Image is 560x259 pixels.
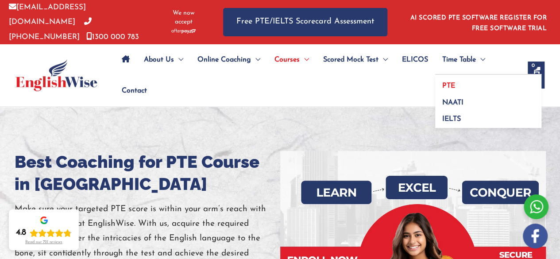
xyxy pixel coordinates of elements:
span: NAATI [442,99,463,106]
a: Online CoachingMenu Toggle [190,44,267,75]
div: Rating: 4.8 out of 5 [16,228,72,238]
span: Menu Toggle [251,44,260,75]
span: ELICOS [402,44,428,75]
aside: Header Widget 1 [405,8,551,36]
a: Scored Mock TestMenu Toggle [316,44,395,75]
img: white-facebook.png [523,224,548,248]
a: About UsMenu Toggle [137,44,190,75]
a: NAATI [435,91,541,108]
a: [EMAIL_ADDRESS][DOMAIN_NAME] [9,4,86,26]
a: Time TableMenu Toggle [435,44,492,75]
h1: Best Coaching for PTE Course in [GEOGRAPHIC_DATA] [15,151,280,195]
span: Online Coaching [197,44,251,75]
span: Contact [122,75,147,106]
div: 4.8 [16,228,26,238]
span: Menu Toggle [476,44,485,75]
a: AI SCORED PTE SOFTWARE REGISTER FOR FREE SOFTWARE TRIAL [410,15,547,32]
div: Read our 721 reviews [25,240,62,245]
a: 1300 000 783 [86,33,139,41]
a: CoursesMenu Toggle [267,44,316,75]
a: PTE [435,75,541,92]
a: [PHONE_NUMBER] [9,18,92,40]
span: Time Table [442,44,476,75]
nav: Site Navigation: Main Menu [115,44,519,106]
span: About Us [144,44,174,75]
a: ELICOS [395,44,435,75]
span: Menu Toggle [300,44,309,75]
a: IELTS [435,108,541,128]
span: Courses [274,44,300,75]
a: Free PTE/IELTS Scorecard Assessment [223,8,387,36]
span: Menu Toggle [378,44,388,75]
img: Afterpay-Logo [171,29,196,34]
span: Scored Mock Test [323,44,378,75]
span: IELTS [442,116,461,123]
a: View Shopping Cart, empty [528,62,545,89]
img: cropped-ew-logo [15,59,97,91]
span: We now accept [166,9,201,27]
a: Contact [115,75,147,106]
span: Menu Toggle [174,44,183,75]
span: PTE [442,82,455,89]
